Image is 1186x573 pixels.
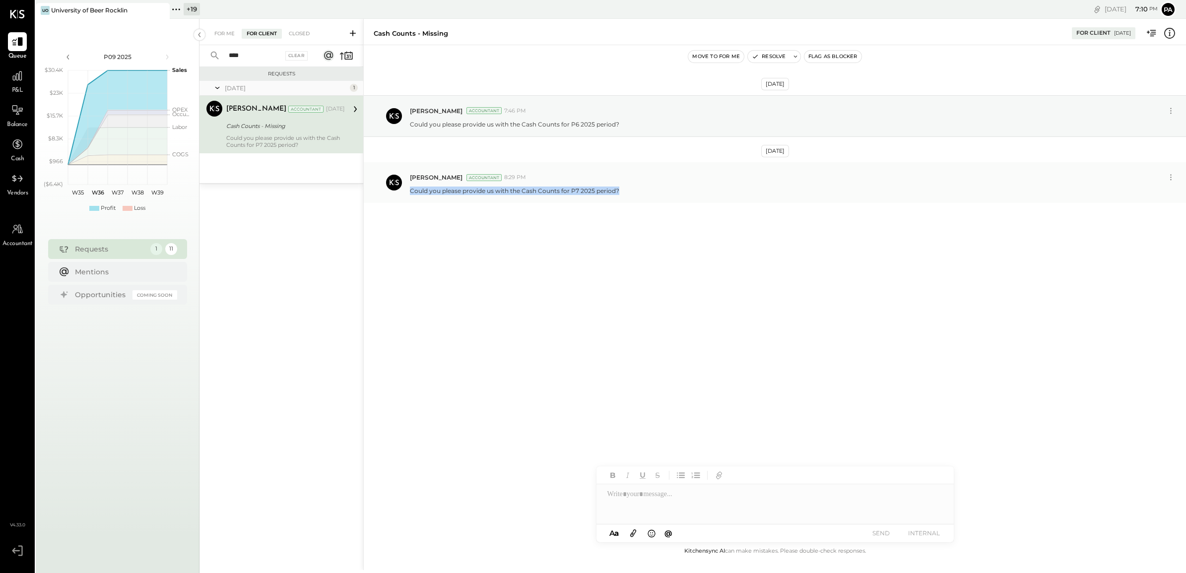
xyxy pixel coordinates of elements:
[172,151,189,158] text: COGS
[0,101,34,129] a: Balance
[209,29,240,39] div: For Me
[504,107,526,115] span: 7:46 PM
[131,189,143,196] text: W38
[326,105,345,113] div: [DATE]
[606,469,619,482] button: Bold
[204,70,358,77] div: Requests
[904,526,944,540] button: INTERNAL
[226,121,342,131] div: Cash Counts - Missing
[688,51,744,63] button: Move to for me
[689,469,702,482] button: Ordered List
[288,106,324,113] div: Accountant
[226,104,286,114] div: [PERSON_NAME]
[1076,29,1111,37] div: For Client
[45,66,63,73] text: $30.4K
[44,181,63,188] text: ($6.4K)
[1160,1,1176,17] button: Pa
[150,243,162,255] div: 1
[0,66,34,95] a: P&L
[165,243,177,255] div: 11
[748,51,790,63] button: Resolve
[284,29,315,39] div: Closed
[636,469,649,482] button: Underline
[41,6,50,15] div: Uo
[0,135,34,164] a: Cash
[804,51,861,63] button: Flag as Blocker
[91,189,104,196] text: W36
[226,134,345,148] div: Could you please provide us with the Cash Counts for P7 2025 period?
[350,84,358,92] div: 1
[184,3,200,15] div: + 19
[7,121,28,129] span: Balance
[47,112,63,119] text: $15.7K
[132,290,177,300] div: Coming Soon
[225,84,347,92] div: [DATE]
[101,204,116,212] div: Profit
[172,106,188,113] text: OPEX
[2,240,33,249] span: Accountant
[664,528,672,538] span: @
[242,29,282,39] div: For Client
[172,124,187,130] text: Labor
[410,120,619,128] p: Could you please provide us with the Cash Counts for P6 2025 period?
[172,111,189,118] text: Occu...
[11,155,24,164] span: Cash
[861,526,901,540] button: SEND
[1105,4,1158,14] div: [DATE]
[1114,30,1131,37] div: [DATE]
[75,244,145,254] div: Requests
[51,6,128,14] div: University of Beer Rocklin
[1092,4,1102,14] div: copy link
[112,189,124,196] text: W37
[0,32,34,61] a: Queue
[72,189,84,196] text: W35
[50,89,63,96] text: $23K
[8,52,27,61] span: Queue
[410,173,462,182] span: [PERSON_NAME]
[48,135,63,142] text: $8.3K
[661,527,675,539] button: @
[504,174,526,182] span: 8:29 PM
[374,29,448,38] div: Cash Counts - Missing
[285,51,308,61] div: Clear
[49,158,63,165] text: $966
[75,290,128,300] div: Opportunities
[0,220,34,249] a: Accountant
[651,469,664,482] button: Strikethrough
[134,204,145,212] div: Loss
[75,53,160,61] div: P09 2025
[466,174,502,181] div: Accountant
[410,187,619,195] p: Could you please provide us with the Cash Counts for P7 2025 period?
[410,107,462,115] span: [PERSON_NAME]
[172,66,187,73] text: Sales
[466,107,502,114] div: Accountant
[761,78,789,90] div: [DATE]
[621,469,634,482] button: Italic
[7,189,28,198] span: Vendors
[614,528,619,538] span: a
[12,86,23,95] span: P&L
[713,469,725,482] button: Add URL
[761,145,789,157] div: [DATE]
[606,528,622,539] button: Aa
[75,267,172,277] div: Mentions
[0,169,34,198] a: Vendors
[151,189,163,196] text: W39
[674,469,687,482] button: Unordered List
